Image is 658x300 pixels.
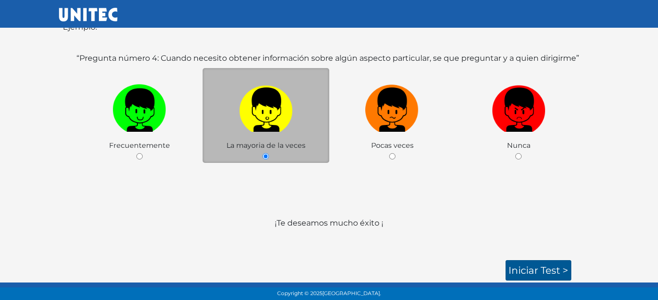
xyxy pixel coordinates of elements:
[371,141,414,150] span: Pocas veces
[109,141,170,150] span: Frecuentemente
[507,141,530,150] span: Nunca
[59,8,117,21] img: UNITEC
[239,81,293,132] img: a1.png
[113,81,166,132] img: v1.png
[365,81,419,132] img: n1.png
[506,260,571,281] a: Iniciar test >
[226,141,305,150] span: La mayoria de la veces
[76,53,579,64] label: “Pregunta número 4: Cuando necesito obtener información sobre algún aspecto particular, se que pr...
[322,290,381,297] span: [GEOGRAPHIC_DATA].
[492,81,545,132] img: r1.png
[63,217,596,252] p: ¡Te deseamos mucho éxito ¡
